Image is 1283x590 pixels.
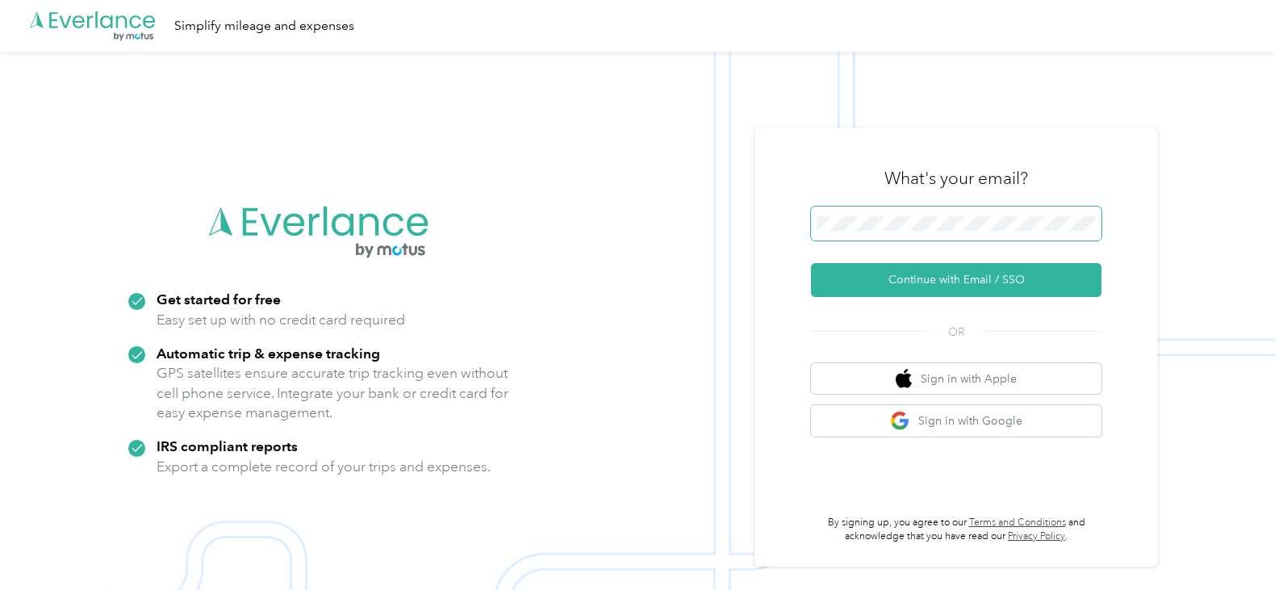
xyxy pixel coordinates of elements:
[1008,530,1065,542] a: Privacy Policy
[890,411,910,431] img: google logo
[811,363,1101,395] button: apple logoSign in with Apple
[157,310,405,330] p: Easy set up with no credit card required
[811,263,1101,297] button: Continue with Email / SSO
[157,363,509,423] p: GPS satellites ensure accurate trip tracking even without cell phone service. Integrate your bank...
[157,291,281,308] strong: Get started for free
[969,517,1066,529] a: Terms and Conditions
[811,405,1101,437] button: google logoSign in with Google
[811,516,1101,544] p: By signing up, you agree to our and acknowledge that you have read our .
[157,437,298,454] strong: IRS compliant reports
[157,345,380,362] strong: Automatic trip & expense tracking
[928,324,984,341] span: OR
[896,369,912,389] img: apple logo
[157,457,491,477] p: Export a complete record of your trips and expenses.
[174,16,354,36] div: Simplify mileage and expenses
[884,167,1028,190] h3: What's your email?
